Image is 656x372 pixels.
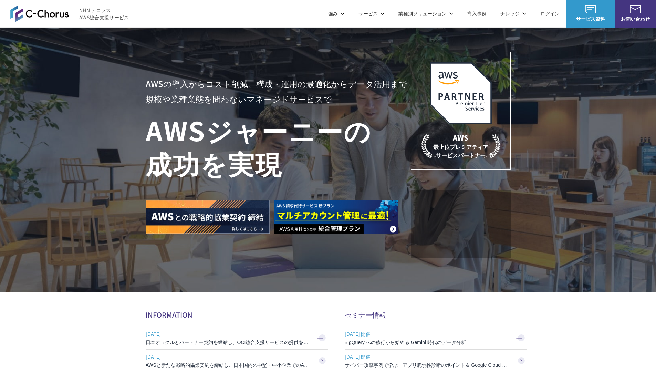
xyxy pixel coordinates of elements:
[345,339,510,346] h3: BigQuery への移行から始める Gemini 時代のデータ分析
[615,15,656,22] span: お問い合わせ
[358,10,385,17] p: サービス
[345,310,527,320] h2: セミナー情報
[430,62,492,124] img: AWSプレミアティアサービスパートナー
[146,351,311,362] span: [DATE]
[345,327,527,349] a: [DATE] 開催 BigQuery への移行から始める Gemini 時代のデータ分析
[566,15,615,22] span: サービス資料
[345,350,527,372] a: [DATE] 開催 サイバー攻撃事例で学ぶ！アプリ脆弱性診断のポイント＆ Google Cloud セキュリティ対策
[421,133,500,159] p: 最上位プレミアティア サービスパートナー
[146,113,411,179] h1: AWS ジャーニーの 成功を実現
[467,10,487,17] a: 導入事例
[585,5,596,13] img: AWS総合支援サービス C-Chorus サービス資料
[398,10,454,17] p: 業種別ソリューション
[540,10,560,17] a: ログイン
[146,310,328,320] h2: INFORMATION
[425,201,497,251] img: 契約件数
[146,339,311,346] h3: 日本オラクルとパートナー契約を締結し、OCI総合支援サービスの提供を開始
[328,10,345,17] p: 強み
[79,7,129,21] span: NHN テコラス AWS総合支援サービス
[500,10,527,17] p: ナレッジ
[146,329,311,339] span: [DATE]
[146,200,270,234] img: AWSとの戦略的協業契約 締結
[146,362,311,369] h3: AWSと新たな戦略的協業契約を締結し、日本国内の中堅・中小企業でのAWS活用を加速
[345,362,510,369] h3: サイバー攻撃事例で学ぶ！アプリ脆弱性診断のポイント＆ Google Cloud セキュリティ対策
[10,5,129,22] a: AWS総合支援サービス C-Chorus NHN テコラスAWS総合支援サービス
[10,5,69,22] img: AWS総合支援サービス C-Chorus
[146,350,328,372] a: [DATE] AWSと新たな戦略的協業契約を締結し、日本国内の中堅・中小企業でのAWS活用を加速
[630,5,641,13] img: お問い合わせ
[146,327,328,349] a: [DATE] 日本オラクルとパートナー契約を締結し、OCI総合支援サービスの提供を開始
[274,200,398,234] img: AWS請求代行サービス 統合管理プラン
[453,133,468,143] em: AWS
[146,76,411,106] p: AWSの導入からコスト削減、 構成・運用の最適化からデータ活用まで 規模や業種業態を問わない マネージドサービスで
[345,329,510,339] span: [DATE] 開催
[345,351,510,362] span: [DATE] 開催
